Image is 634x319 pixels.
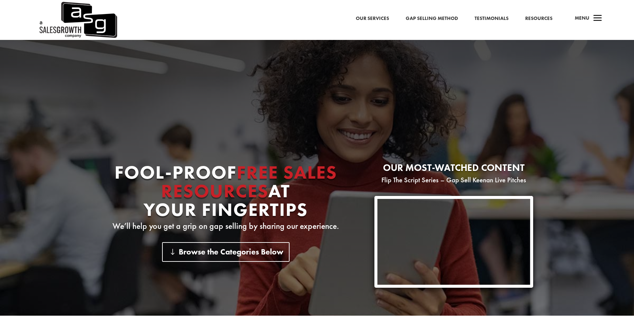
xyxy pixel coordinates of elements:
p: We’ll help you get a grip on gap selling by sharing our experience. [101,222,351,230]
p: Flip The Script Series – Gap Sell Keenan Live Pitches [374,176,533,184]
a: Browse the Categories Below [162,242,290,262]
h2: Our most-watched content [374,163,533,176]
span: Free Sales Resources [161,160,337,203]
h1: Fool-proof At Your Fingertips [101,163,351,222]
